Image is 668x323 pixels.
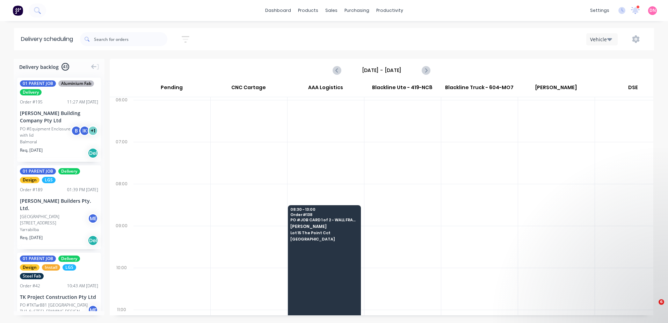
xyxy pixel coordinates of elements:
input: Search for orders [94,32,167,46]
div: 10:43 AM [DATE] [67,283,98,289]
span: Req. [DATE] [20,147,43,153]
button: Vehicle [586,33,618,45]
div: 07:00 [110,138,133,180]
span: Delivery [58,168,80,174]
span: [PERSON_NAME] [290,224,358,229]
div: + 1 [88,125,98,136]
span: 01 PARENT JOB [20,256,56,262]
div: [PERSON_NAME] Building Company Pty Ltd [20,109,98,124]
div: products [295,5,322,16]
div: Order # 42 [20,283,40,289]
div: 10:00 [110,264,133,306]
span: Delivery backlog [19,63,59,71]
div: Pending [133,81,210,97]
span: Lot 15 The Point Cct [290,231,358,235]
div: Order # 195 [20,99,43,105]
span: Order # 138 [290,213,358,217]
span: 01 PARENT JOB [20,168,56,174]
div: Del [88,235,98,246]
div: Del [88,148,98,158]
div: Balmoral [20,139,98,145]
div: 11:27 AM [DATE] [67,99,98,105]
span: LGS [42,177,56,183]
span: 08:30 - 13:00 [290,207,358,211]
span: Aluminium Fab [58,80,94,87]
div: settings [587,5,613,16]
div: TK Project Construction Pty Ltd [20,293,98,301]
span: Delivery [58,256,80,262]
div: 09:00 [110,222,133,264]
div: [PERSON_NAME] Builders Pty. Ltd. [20,197,98,212]
iframe: Intercom live chat [644,299,661,316]
div: Blackline Ute - 419-NC8 [364,81,441,97]
div: Yarrabilba [20,227,98,233]
span: DN [649,7,656,14]
span: 6 [659,299,664,305]
span: Design [20,177,39,183]
div: Order # 189 [20,187,43,193]
div: Vehicle [590,36,610,43]
div: AAA Logistics [287,81,364,97]
div: 06:00 [110,96,133,138]
div: Delivery scheduling [14,28,80,50]
div: PO #Equipment Enclosure with lid [20,126,73,138]
div: I K [79,125,90,136]
img: Factory [13,5,23,16]
span: 43 [61,63,69,71]
span: 01 PARENT JOB [20,80,56,87]
div: [PERSON_NAME] [518,81,594,97]
div: M E [88,213,98,224]
div: purchasing [341,5,373,16]
span: [GEOGRAPHIC_DATA] [290,237,358,241]
div: M E [88,305,98,315]
span: Design [20,264,39,271]
div: [GEOGRAPHIC_DATA][STREET_ADDRESS] [20,214,90,226]
span: LGS [63,264,76,271]
div: B [71,125,81,136]
div: 01:39 PM [DATE] [67,187,98,193]
a: dashboard [262,5,295,16]
div: productivity [373,5,407,16]
div: CNC Cartage [210,81,287,97]
div: Blackline Truck - 604-MO7 [441,81,517,97]
span: Req. [DATE] [20,235,43,241]
div: 08:00 [110,180,133,222]
span: Delivery [20,89,42,95]
span: Install [42,264,60,271]
div: PO #TKTar881 [GEOGRAPHIC_DATA] TH1-6: STEEL FRAMING DESIGN, SUPPLY & INSTALL - Rev 4 [20,302,90,321]
div: sales [322,5,341,16]
span: PO # JOB CARD 1 of 2 - WALL FRAMES [290,218,358,222]
span: Steel Fab [20,273,44,279]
